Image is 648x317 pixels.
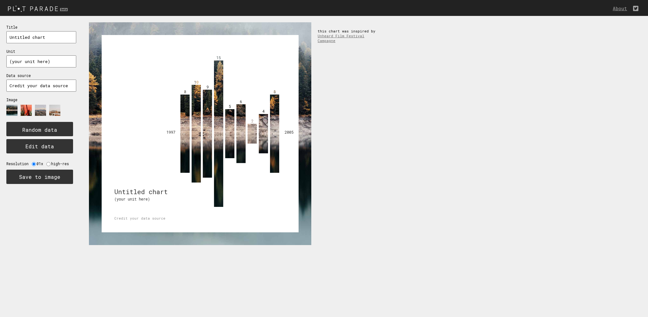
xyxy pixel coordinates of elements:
[51,161,72,166] label: high-res
[6,49,76,54] p: Unit
[114,187,168,196] tspan: Untitled chart
[285,130,294,135] tspan: 2005
[6,139,73,153] button: Edit data
[114,196,150,201] text: (your unit here)
[318,33,364,43] a: Unheard Film Festival Campagne
[6,161,32,166] label: Resolution
[166,130,175,135] tspan: 1997
[6,97,76,102] p: Image
[6,73,76,78] p: Data source
[114,216,165,221] text: Credit your data source
[22,126,57,133] text: Random data
[6,170,73,184] button: Save to image
[311,22,388,49] div: this chart was inspired by
[613,5,630,11] a: About
[37,161,46,166] label: @1x
[6,25,76,30] p: Title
